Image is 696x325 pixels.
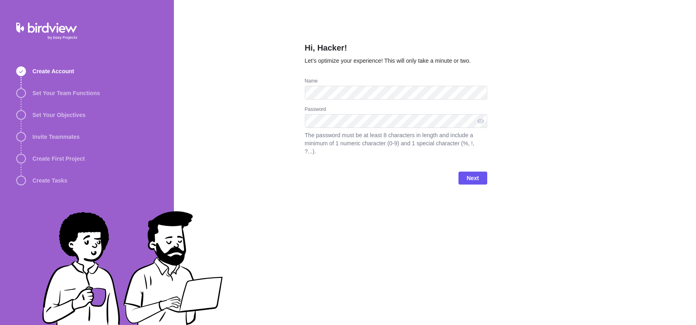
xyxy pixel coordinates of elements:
[32,176,67,185] span: Create Tasks
[305,106,487,114] div: Password
[305,42,487,57] h2: Hi, Hacker!
[32,67,74,75] span: Create Account
[305,57,471,64] span: Let’s optimize your experience! This will only take a minute or two.
[305,78,487,86] div: Name
[467,173,479,183] span: Next
[305,131,487,155] span: The password must be at least 8 characters in length and include a minimum of 1 numeric character...
[458,172,487,185] span: Next
[32,133,79,141] span: Invite Teammates
[32,111,86,119] span: Set Your Objectives
[32,155,85,163] span: Create First Project
[32,89,100,97] span: Set Your Team Functions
